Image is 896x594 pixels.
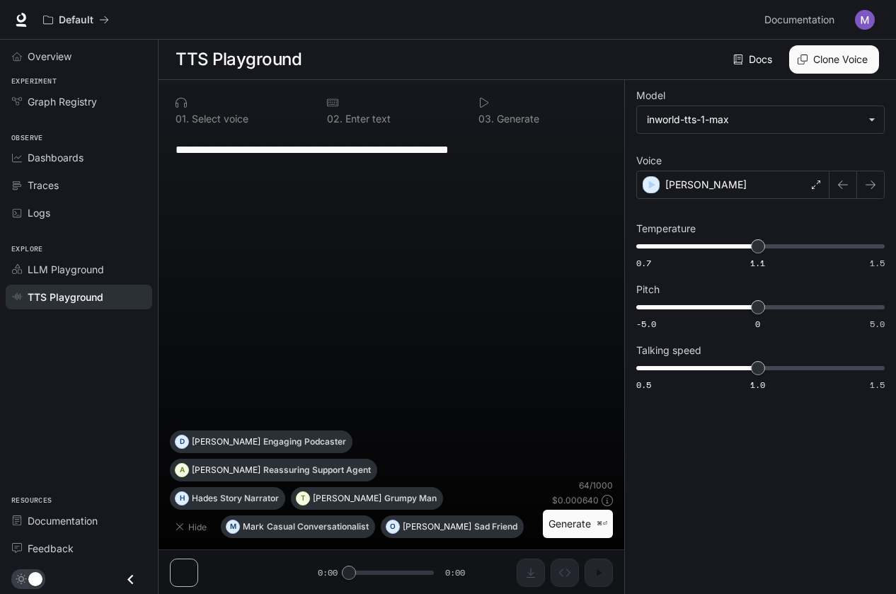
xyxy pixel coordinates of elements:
[192,438,260,446] p: [PERSON_NAME]
[6,200,152,225] a: Logs
[6,536,152,561] a: Feedback
[297,487,309,510] div: T
[6,257,152,282] a: LLM Playground
[384,494,437,503] p: Grumpy Man
[855,10,875,30] img: User avatar
[647,113,861,127] div: inworld-tts-1-max
[6,173,152,198] a: Traces
[291,487,443,510] button: T[PERSON_NAME]Grumpy Man
[59,14,93,26] p: Default
[267,522,369,531] p: Casual Conversationalist
[189,114,248,124] p: Select voice
[478,114,494,124] p: 0 3 .
[170,515,215,538] button: Hide
[192,494,217,503] p: Hades
[226,515,239,538] div: M
[637,106,884,133] div: inworld-tts-1-max
[263,438,346,446] p: Engaging Podcaster
[343,114,391,124] p: Enter text
[597,520,607,528] p: ⌘⏎
[28,94,97,109] span: Graph Registry
[170,459,377,481] button: A[PERSON_NAME]Reassuring Support Agent
[494,114,539,124] p: Generate
[750,257,765,269] span: 1.1
[543,510,613,539] button: Generate⌘⏎
[170,430,352,453] button: D[PERSON_NAME]Engaging Podcaster
[28,49,71,64] span: Overview
[28,205,50,220] span: Logs
[28,513,98,528] span: Documentation
[636,91,665,101] p: Model
[115,565,147,594] button: Close drawer
[176,487,188,510] div: H
[176,459,188,481] div: A
[636,285,660,295] p: Pitch
[170,487,285,510] button: HHadesStory Narrator
[870,318,885,330] span: 5.0
[636,224,696,234] p: Temperature
[403,522,471,531] p: [PERSON_NAME]
[28,541,74,556] span: Feedback
[636,379,651,391] span: 0.5
[6,145,152,170] a: Dashboards
[28,262,104,277] span: LLM Playground
[870,257,885,269] span: 1.5
[176,114,189,124] p: 0 1 .
[730,45,778,74] a: Docs
[851,6,879,34] button: User avatar
[474,522,517,531] p: Sad Friend
[764,11,834,29] span: Documentation
[6,89,152,114] a: Graph Registry
[6,285,152,309] a: TTS Playground
[6,508,152,533] a: Documentation
[665,178,747,192] p: [PERSON_NAME]
[327,114,343,124] p: 0 2 .
[750,379,765,391] span: 1.0
[386,515,399,538] div: O
[37,6,115,34] button: All workspaces
[636,318,656,330] span: -5.0
[176,430,188,453] div: D
[636,156,662,166] p: Voice
[759,6,845,34] a: Documentation
[220,494,279,503] p: Story Narrator
[28,571,42,586] span: Dark mode toggle
[870,379,885,391] span: 1.5
[28,150,84,165] span: Dashboards
[176,45,301,74] h1: TTS Playground
[552,494,599,506] p: $ 0.000640
[243,522,264,531] p: Mark
[313,494,381,503] p: [PERSON_NAME]
[789,45,879,74] button: Clone Voice
[755,318,760,330] span: 0
[221,515,375,538] button: MMarkCasual Conversationalist
[579,479,613,491] p: 64 / 1000
[192,466,260,474] p: [PERSON_NAME]
[6,44,152,69] a: Overview
[28,178,59,193] span: Traces
[263,466,371,474] p: Reassuring Support Agent
[381,515,524,538] button: O[PERSON_NAME]Sad Friend
[636,257,651,269] span: 0.7
[28,290,103,304] span: TTS Playground
[636,345,701,355] p: Talking speed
